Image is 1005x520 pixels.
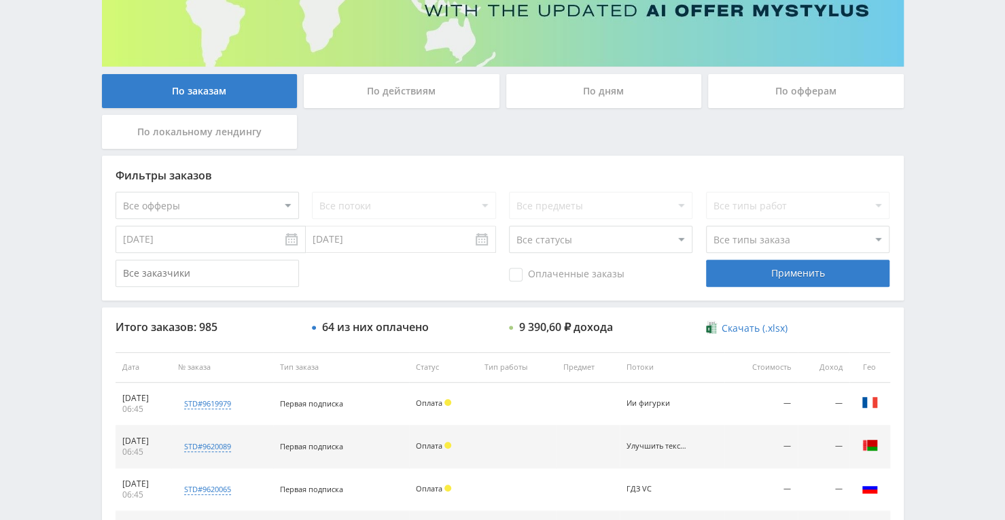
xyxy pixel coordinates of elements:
div: Фильтры заказов [116,169,890,181]
span: Первая подписка [280,441,343,451]
div: 64 из них оплачено [322,321,429,333]
div: 06:45 [122,447,165,457]
div: std#9620065 [184,484,231,495]
span: Оплата [416,483,442,493]
span: Первая подписка [280,484,343,494]
span: Оплата [416,398,442,408]
div: Применить [706,260,889,287]
th: Предмет [557,352,619,383]
div: ГДЗ VC [627,485,688,493]
div: Ии фигурки [627,399,688,408]
div: std#9619979 [184,398,231,409]
th: № заказа [171,352,273,383]
th: Гео [849,352,890,383]
input: Все заказчики [116,260,299,287]
th: Тип работы [478,352,557,383]
div: 9 390,60 ₽ дохода [519,321,613,333]
a: Скачать (.xlsx) [706,322,788,335]
th: Потоки [620,352,724,383]
span: Скачать (.xlsx) [722,323,788,334]
img: fra.png [862,394,878,411]
th: Статус [409,352,478,383]
td: — [724,426,798,468]
div: По дням [506,74,702,108]
td: — [798,426,849,468]
div: [DATE] [122,436,165,447]
th: Стоимость [724,352,798,383]
span: Оплата [416,440,442,451]
span: Оплаченные заказы [509,268,624,281]
img: rus.png [862,480,878,496]
span: Холд [444,399,451,406]
td: — [798,383,849,426]
img: blr.png [862,437,878,453]
span: Первая подписка [280,398,343,409]
div: 06:45 [122,404,165,415]
div: По заказам [102,74,298,108]
div: По офферам [708,74,904,108]
th: Тип заказа [273,352,409,383]
div: По действиям [304,74,499,108]
div: 06:45 [122,489,165,500]
td: — [798,468,849,511]
div: Улучшить текст Tenchat [627,442,688,451]
span: Холд [444,485,451,491]
span: Холд [444,442,451,449]
img: xlsx [706,321,718,334]
div: std#9620089 [184,441,231,452]
div: По локальному лендингу [102,115,298,149]
div: [DATE] [122,393,165,404]
td: — [724,383,798,426]
td: — [724,468,798,511]
div: Итого заказов: 985 [116,321,299,333]
div: [DATE] [122,479,165,489]
th: Доход [798,352,849,383]
th: Дата [116,352,172,383]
